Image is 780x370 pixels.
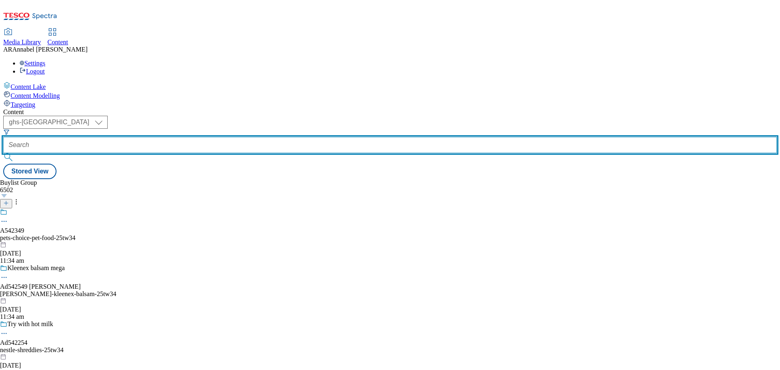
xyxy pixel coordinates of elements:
[11,92,60,99] span: Content Modelling
[48,39,68,45] span: Content
[48,29,68,46] a: Content
[3,29,41,46] a: Media Library
[7,264,65,272] div: Kleenex balsam mega
[3,137,777,153] input: Search
[3,164,56,179] button: Stored View
[3,46,12,53] span: AR
[3,82,777,91] a: Content Lake
[3,129,10,135] svg: Search Filters
[19,68,45,75] a: Logout
[7,320,53,328] div: Try with hot milk
[19,60,45,67] a: Settings
[12,46,87,53] span: Annabel [PERSON_NAME]
[11,83,46,90] span: Content Lake
[3,39,41,45] span: Media Library
[3,108,777,116] div: Content
[3,100,777,108] a: Targeting
[3,91,777,100] a: Content Modelling
[11,101,35,108] span: Targeting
